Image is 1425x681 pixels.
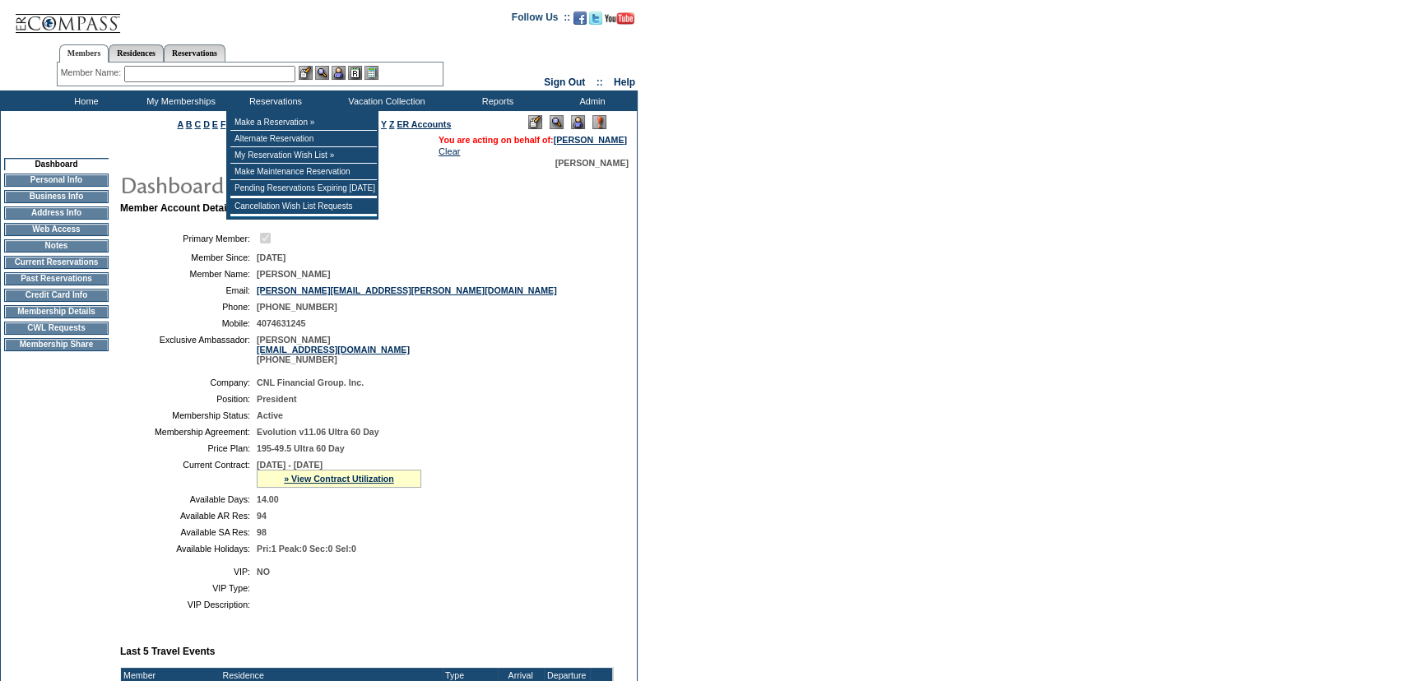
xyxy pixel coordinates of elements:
[257,410,283,420] span: Active
[127,335,250,364] td: Exclusive Ambassador:
[4,223,109,236] td: Web Access
[194,119,201,129] a: C
[257,494,279,504] span: 14.00
[37,90,132,111] td: Home
[284,474,394,484] a: » View Contract Utilization
[59,44,109,63] a: Members
[4,239,109,252] td: Notes
[257,511,267,521] span: 94
[4,158,109,170] td: Dashboard
[596,76,603,88] span: ::
[589,12,602,25] img: Follow us on Twitter
[439,146,460,156] a: Clear
[127,544,250,554] td: Available Holidays:
[119,168,448,201] img: pgTtlDashboard.gif
[230,147,377,164] td: My Reservation Wish List »
[512,10,570,30] td: Follow Us ::
[127,410,250,420] td: Membership Status:
[127,318,250,328] td: Mobile:
[257,394,297,404] span: President
[226,90,321,111] td: Reservations
[544,76,585,88] a: Sign Out
[4,305,109,318] td: Membership Details
[543,90,638,111] td: Admin
[127,394,250,404] td: Position:
[4,338,109,351] td: Membership Share
[397,119,451,129] a: ER Accounts
[4,174,109,187] td: Personal Info
[4,256,109,269] td: Current Reservations
[257,378,364,387] span: CNL Financial Group. Inc.
[127,285,250,295] td: Email:
[257,252,285,262] span: [DATE]
[257,527,267,537] span: 98
[127,460,250,488] td: Current Contract:
[332,66,346,80] img: Impersonate
[127,252,250,262] td: Member Since:
[389,119,395,129] a: Z
[257,269,330,279] span: [PERSON_NAME]
[127,302,250,312] td: Phone:
[550,115,564,129] img: View Mode
[164,44,225,62] a: Reservations
[127,567,250,577] td: VIP:
[315,66,329,80] img: View
[555,158,629,168] span: [PERSON_NAME]
[127,378,250,387] td: Company:
[257,335,410,364] span: [PERSON_NAME] [PHONE_NUMBER]
[299,66,313,80] img: b_edit.gif
[571,115,585,129] img: Impersonate
[4,272,109,285] td: Past Reservations
[61,66,124,80] div: Member Name:
[321,90,448,111] td: Vacation Collection
[127,443,250,453] td: Price Plan:
[230,180,377,197] td: Pending Reservations Expiring [DATE]
[230,131,377,147] td: Alternate Reservation
[605,16,634,26] a: Subscribe to our YouTube Channel
[186,119,193,129] a: B
[348,66,362,80] img: Reservations
[554,135,627,145] a: [PERSON_NAME]
[589,16,602,26] a: Follow us on Twitter
[257,567,270,577] span: NO
[573,12,587,25] img: Become our fan on Facebook
[4,190,109,203] td: Business Info
[127,583,250,593] td: VIP Type:
[592,115,606,129] img: Log Concern/Member Elevation
[109,44,164,62] a: Residences
[257,345,410,354] a: [EMAIL_ADDRESS][DOMAIN_NAME]
[528,115,542,129] img: Edit Mode
[4,206,109,220] td: Address Info
[257,318,305,328] span: 4074631245
[257,285,557,295] a: [PERSON_NAME][EMAIL_ADDRESS][PERSON_NAME][DOMAIN_NAME]
[257,443,345,453] span: 195-49.5 Ultra 60 Day
[257,544,356,554] span: Pri:1 Peak:0 Sec:0 Sel:0
[4,289,109,302] td: Credit Card Info
[448,90,543,111] td: Reports
[127,269,250,279] td: Member Name:
[230,114,377,131] td: Make a Reservation »
[257,427,379,437] span: Evolution v11.06 Ultra 60 Day
[257,302,337,312] span: [PHONE_NUMBER]
[439,135,627,145] span: You are acting on behalf of:
[364,66,378,80] img: b_calculator.gif
[127,494,250,504] td: Available Days:
[4,322,109,335] td: CWL Requests
[381,119,387,129] a: Y
[127,511,250,521] td: Available AR Res:
[132,90,226,111] td: My Memberships
[178,119,183,129] a: A
[127,600,250,609] td: VIP Description:
[127,527,250,537] td: Available SA Res:
[573,16,587,26] a: Become our fan on Facebook
[212,119,218,129] a: E
[203,119,210,129] a: D
[127,427,250,437] td: Membership Agreement:
[230,198,377,215] td: Cancellation Wish List Requests
[230,164,377,180] td: Make Maintenance Reservation
[257,460,323,470] span: [DATE] - [DATE]
[120,646,215,657] b: Last 5 Travel Events
[614,76,635,88] a: Help
[605,12,634,25] img: Subscribe to our YouTube Channel
[127,230,250,246] td: Primary Member:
